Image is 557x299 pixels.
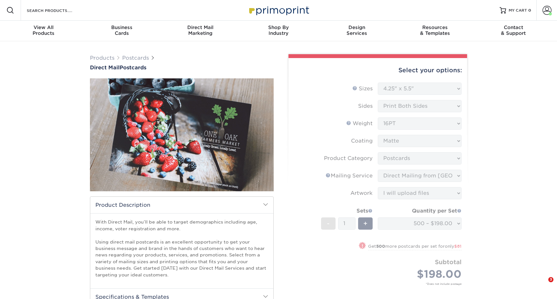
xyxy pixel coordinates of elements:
[90,65,120,71] span: Direct Mail
[474,25,552,36] div: & Support
[161,25,239,36] div: Marketing
[95,219,268,278] p: With Direct Mail, you’ll be able to target demographics including age, income, voter registration...
[474,21,552,41] a: Contact& Support
[90,65,274,71] h1: Postcards
[83,21,161,41] a: BusinessCards
[535,277,551,293] iframe: Intercom live chat
[90,55,114,61] a: Products
[396,25,474,30] span: Resources
[239,25,318,30] span: Shop By
[90,65,274,71] a: Direct MailPostcards
[396,21,474,41] a: Resources& Templates
[83,25,161,36] div: Cards
[90,71,274,198] img: Direct Mail 01
[5,25,83,36] div: Products
[528,8,531,13] span: 0
[548,277,553,282] span: 3
[5,21,83,41] a: View AllProducts
[474,25,552,30] span: Contact
[239,25,318,36] div: Industry
[509,8,527,13] span: MY CART
[83,25,161,30] span: Business
[294,58,462,83] div: Select your options:
[396,25,474,36] div: & Templates
[239,21,318,41] a: Shop ByIndustry
[161,25,239,30] span: Direct Mail
[318,25,396,36] div: Services
[246,3,311,17] img: Primoprint
[161,21,239,41] a: Direct MailMarketing
[26,6,89,14] input: SEARCH PRODUCTS.....
[122,55,149,61] a: Postcards
[318,25,396,30] span: Design
[318,21,396,41] a: DesignServices
[90,197,273,213] h2: Product Description
[5,25,83,30] span: View All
